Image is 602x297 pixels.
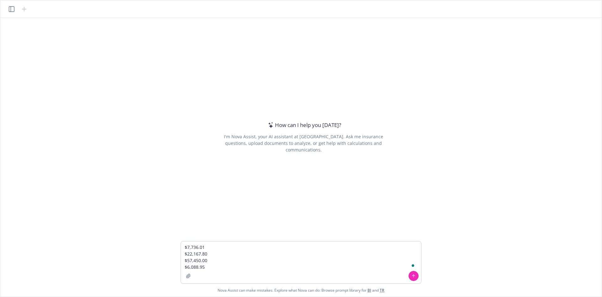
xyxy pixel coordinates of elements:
textarea: To enrich screen reader interactions, please activate Accessibility in Grammarly extension settings [181,241,421,283]
div: How can I help you [DATE]? [266,121,341,129]
a: TR [380,288,384,293]
span: Nova Assist can make mistakes. Explore what Nova can do: Browse prompt library for and [218,284,384,297]
div: I'm Nova Assist, your AI assistant at [GEOGRAPHIC_DATA]. Ask me insurance questions, upload docum... [215,133,392,153]
a: BI [367,288,371,293]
